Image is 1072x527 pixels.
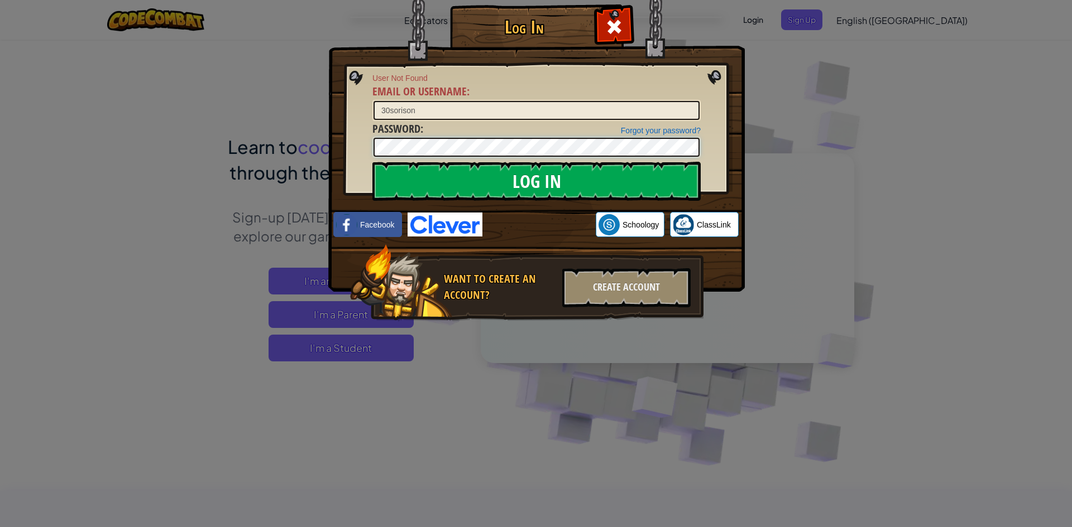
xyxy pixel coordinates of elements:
[453,17,595,37] h1: Log In
[623,219,659,230] span: Schoology
[599,214,620,235] img: schoology.png
[408,212,482,236] img: clever-logo-blue.png
[360,219,394,230] span: Facebook
[372,84,470,100] label: :
[372,121,423,137] label: :
[372,84,467,99] span: Email or Username
[336,214,357,235] img: facebook_small.png
[372,72,701,84] span: User Not Found
[673,214,694,235] img: classlink-logo-small.png
[444,271,556,303] div: Want to create an account?
[562,268,691,307] div: Create Account
[482,212,596,237] iframe: Sign in with Google Button
[372,121,420,136] span: Password
[697,219,731,230] span: ClassLink
[372,162,701,201] input: Log In
[621,126,701,135] a: Forgot your password?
